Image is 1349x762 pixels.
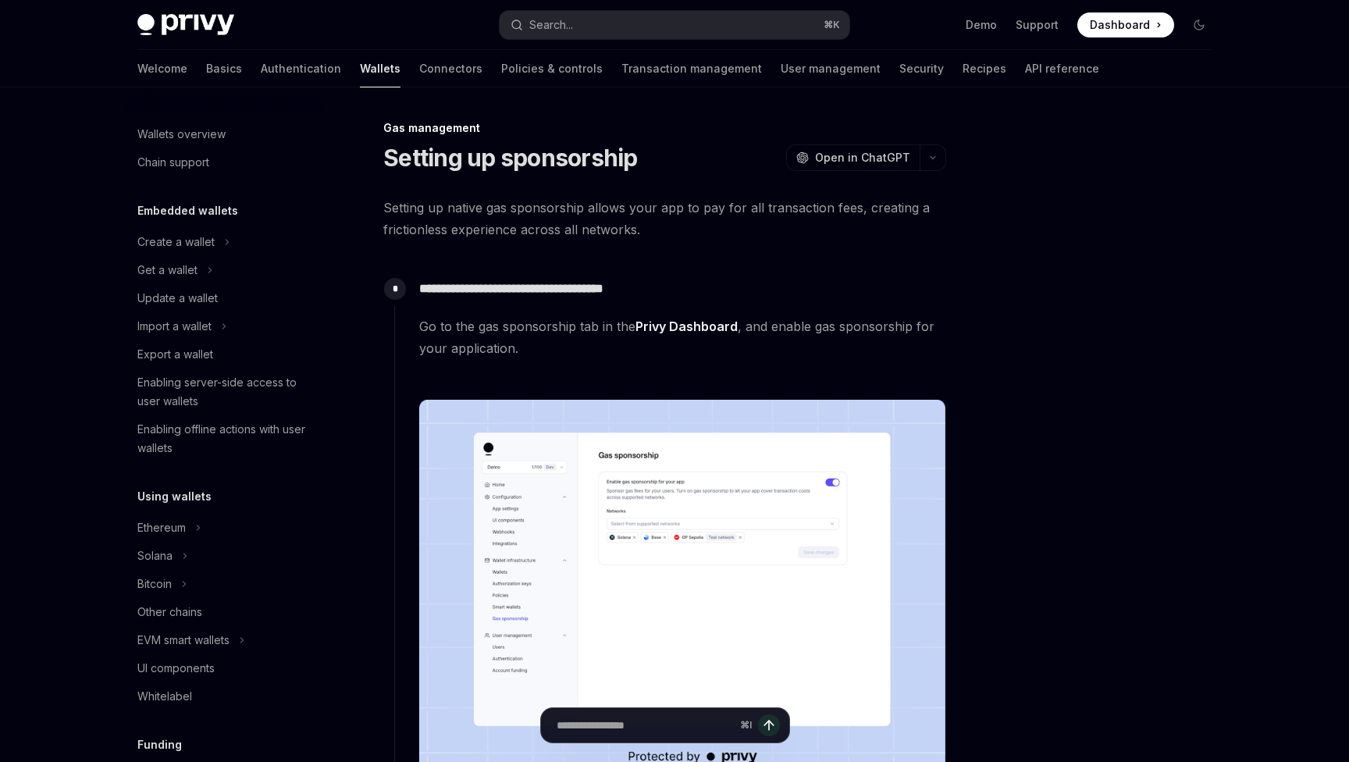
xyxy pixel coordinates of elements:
a: Recipes [963,50,1006,87]
div: Gas management [383,120,946,136]
a: Wallets overview [125,120,325,148]
div: Solana [137,547,173,565]
div: Bitcoin [137,575,172,593]
div: Chain support [137,153,209,172]
div: Enabling server-side access to user wallets [137,373,315,411]
a: Privy Dashboard [635,319,738,335]
a: Other chains [125,598,325,626]
a: Dashboard [1077,12,1174,37]
a: Whitelabel [125,682,325,710]
div: UI components [137,659,215,678]
input: Ask a question... [557,708,734,742]
div: Get a wallet [137,261,198,280]
h1: Setting up sponsorship [383,144,638,172]
div: Export a wallet [137,345,213,364]
a: User management [781,50,881,87]
button: Toggle Get a wallet section [125,256,325,284]
span: Setting up native gas sponsorship allows your app to pay for all transaction fees, creating a fri... [383,197,946,240]
a: Basics [206,50,242,87]
a: Chain support [125,148,325,176]
button: Send message [758,714,780,736]
div: Wallets overview [137,125,226,144]
a: UI components [125,654,325,682]
a: Export a wallet [125,340,325,369]
div: Whitelabel [137,687,192,706]
button: Toggle dark mode [1187,12,1212,37]
a: Policies & controls [501,50,603,87]
a: Security [899,50,944,87]
div: Enabling offline actions with user wallets [137,420,315,458]
a: Demo [966,17,997,33]
button: Toggle Import a wallet section [125,312,325,340]
span: ⌘ K [824,19,840,31]
h5: Funding [137,735,182,754]
div: Search... [529,16,573,34]
button: Toggle EVM smart wallets section [125,626,325,654]
a: Transaction management [621,50,762,87]
div: Ethereum [137,518,186,537]
button: Toggle Solana section [125,542,325,570]
a: Wallets [360,50,400,87]
button: Toggle Create a wallet section [125,228,325,256]
span: Go to the gas sponsorship tab in the , and enable gas sponsorship for your application. [419,315,945,359]
div: Other chains [137,603,202,621]
button: Open in ChatGPT [786,144,920,171]
a: Connectors [419,50,482,87]
a: Authentication [261,50,341,87]
span: Dashboard [1090,17,1150,33]
a: Enabling server-side access to user wallets [125,369,325,415]
div: Create a wallet [137,233,215,251]
span: Open in ChatGPT [815,150,910,166]
h5: Embedded wallets [137,201,238,220]
button: Toggle Bitcoin section [125,570,325,598]
a: Enabling offline actions with user wallets [125,415,325,462]
div: EVM smart wallets [137,631,230,650]
a: Support [1016,17,1059,33]
div: Import a wallet [137,317,212,336]
div: Update a wallet [137,289,218,308]
h5: Using wallets [137,487,212,506]
a: API reference [1025,50,1099,87]
a: Update a wallet [125,284,325,312]
button: Open search [500,11,849,39]
img: dark logo [137,14,234,36]
button: Toggle Ethereum section [125,514,325,542]
a: Welcome [137,50,187,87]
